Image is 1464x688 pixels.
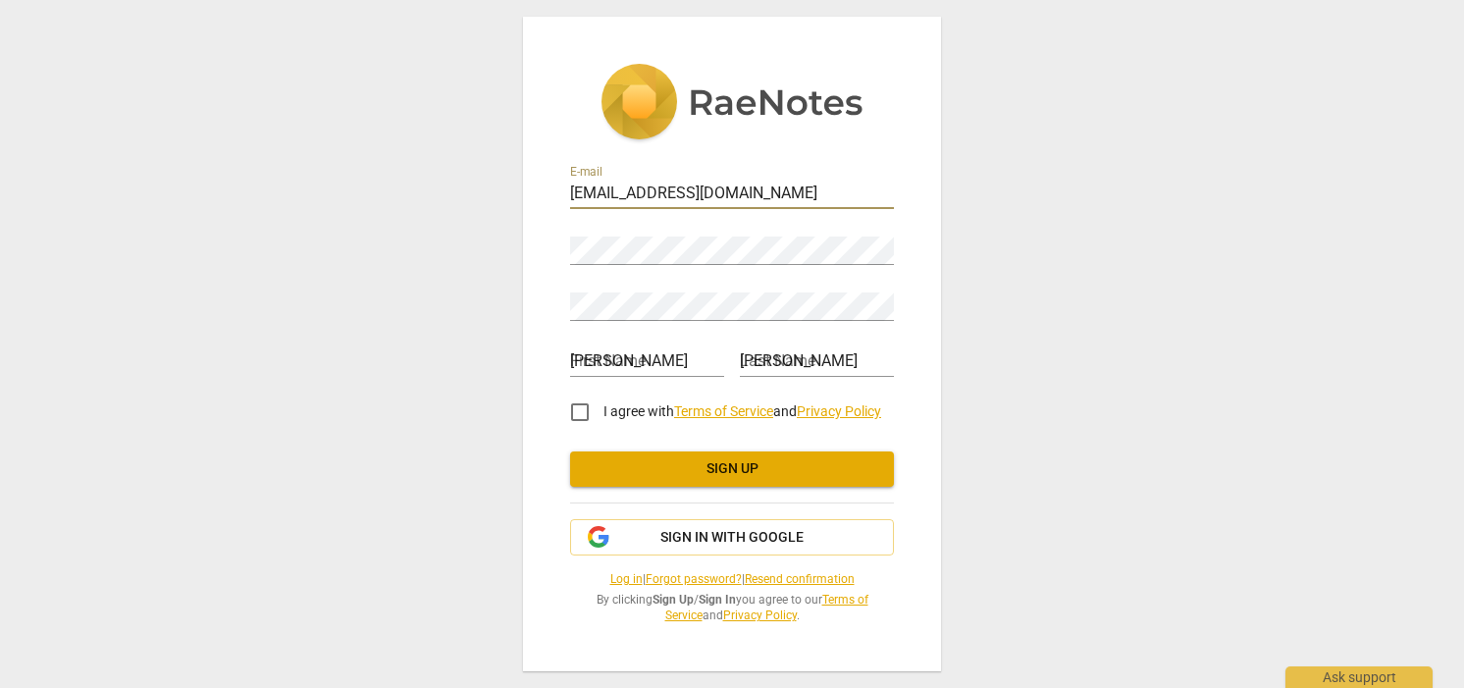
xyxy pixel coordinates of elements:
[665,593,868,623] a: Terms of Service
[570,166,602,178] label: E-mail
[653,593,694,607] b: Sign Up
[1285,666,1433,688] div: Ask support
[660,528,804,548] span: Sign in with Google
[723,609,797,622] a: Privacy Policy
[570,519,894,556] button: Sign in with Google
[601,64,863,144] img: 5ac2273c67554f335776073100b6d88f.svg
[674,403,773,419] a: Terms of Service
[603,403,881,419] span: I agree with and
[586,459,878,479] span: Sign up
[699,593,736,607] b: Sign In
[745,572,855,586] a: Resend confirmation
[570,451,894,487] button: Sign up
[797,403,881,419] a: Privacy Policy
[570,571,894,588] span: | |
[570,592,894,624] span: By clicking / you agree to our and .
[646,572,742,586] a: Forgot password?
[610,572,643,586] a: Log in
